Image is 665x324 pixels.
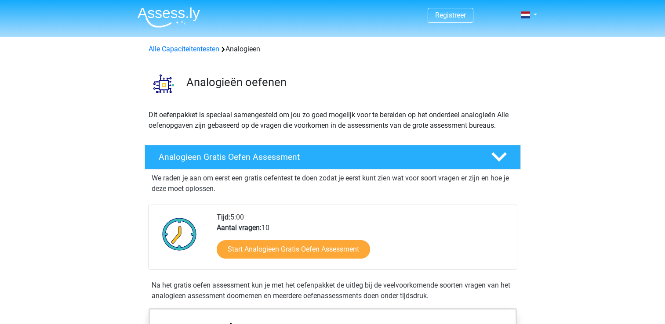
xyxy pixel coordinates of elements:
[145,44,520,54] div: Analogieen
[152,173,514,194] p: We raden je aan om eerst een gratis oefentest te doen zodat je eerst kunt zien wat voor soort vra...
[159,152,477,162] h4: Analogieen Gratis Oefen Assessment
[157,212,202,256] img: Klok
[217,223,262,232] b: Aantal vragen:
[145,65,182,102] img: analogieen
[141,145,524,169] a: Analogieen Gratis Oefen Assessment
[186,76,514,89] h3: Analogieën oefenen
[435,11,466,19] a: Registreer
[149,110,517,131] p: Dit oefenpakket is speciaal samengesteld om jou zo goed mogelijk voor te bereiden op het onderdee...
[138,7,200,28] img: Assessly
[148,280,517,301] div: Na het gratis oefen assessment kun je met het oefenpakket de uitleg bij de veelvoorkomende soorte...
[149,45,219,53] a: Alle Capaciteitentesten
[217,213,230,221] b: Tijd:
[217,240,370,259] a: Start Analogieen Gratis Oefen Assessment
[210,212,516,269] div: 5:00 10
